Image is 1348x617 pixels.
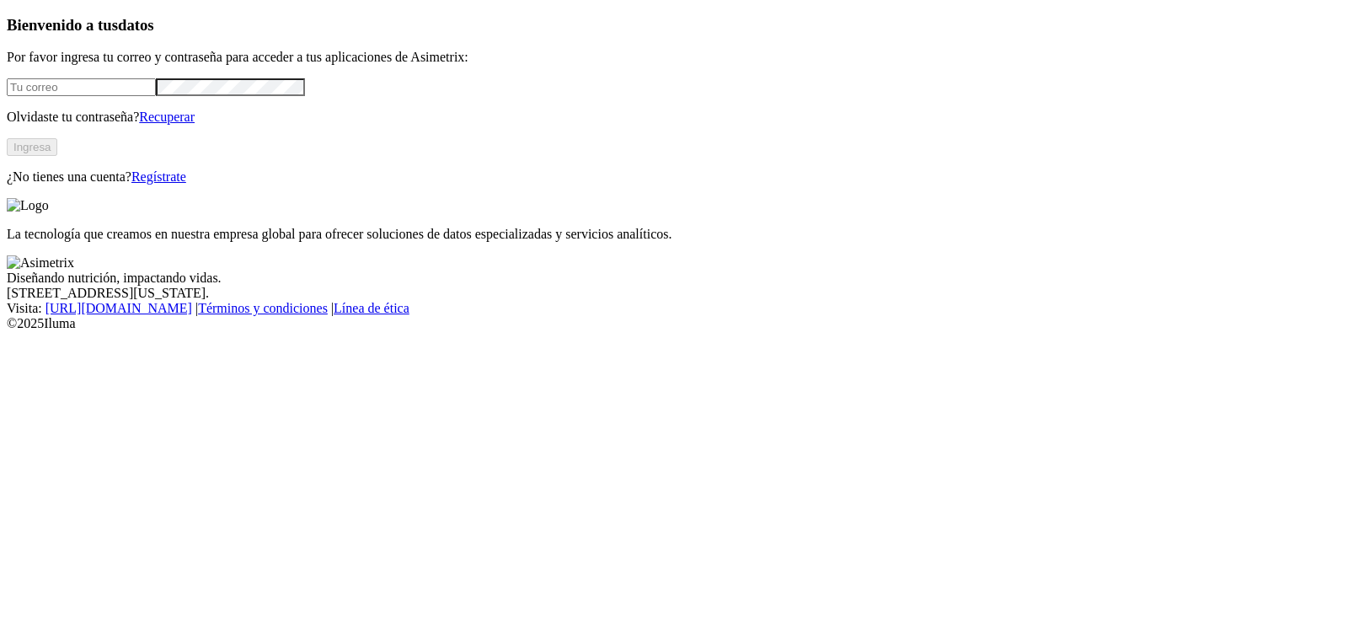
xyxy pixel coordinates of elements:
[7,286,1341,301] div: [STREET_ADDRESS][US_STATE].
[7,138,57,156] button: Ingresa
[7,301,1341,316] div: Visita : | |
[131,169,186,184] a: Regístrate
[7,16,1341,35] h3: Bienvenido a tus
[7,78,156,96] input: Tu correo
[7,50,1341,65] p: Por favor ingresa tu correo y contraseña para acceder a tus aplicaciones de Asimetrix:
[45,301,192,315] a: [URL][DOMAIN_NAME]
[7,169,1341,185] p: ¿No tienes una cuenta?
[118,16,154,34] span: datos
[7,316,1341,331] div: © 2025 Iluma
[7,255,74,271] img: Asimetrix
[139,110,195,124] a: Recuperar
[198,301,328,315] a: Términos y condiciones
[7,198,49,213] img: Logo
[7,110,1341,125] p: Olvidaste tu contraseña?
[7,271,1341,286] div: Diseñando nutrición, impactando vidas.
[7,227,1341,242] p: La tecnología que creamos en nuestra empresa global para ofrecer soluciones de datos especializad...
[334,301,409,315] a: Línea de ética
